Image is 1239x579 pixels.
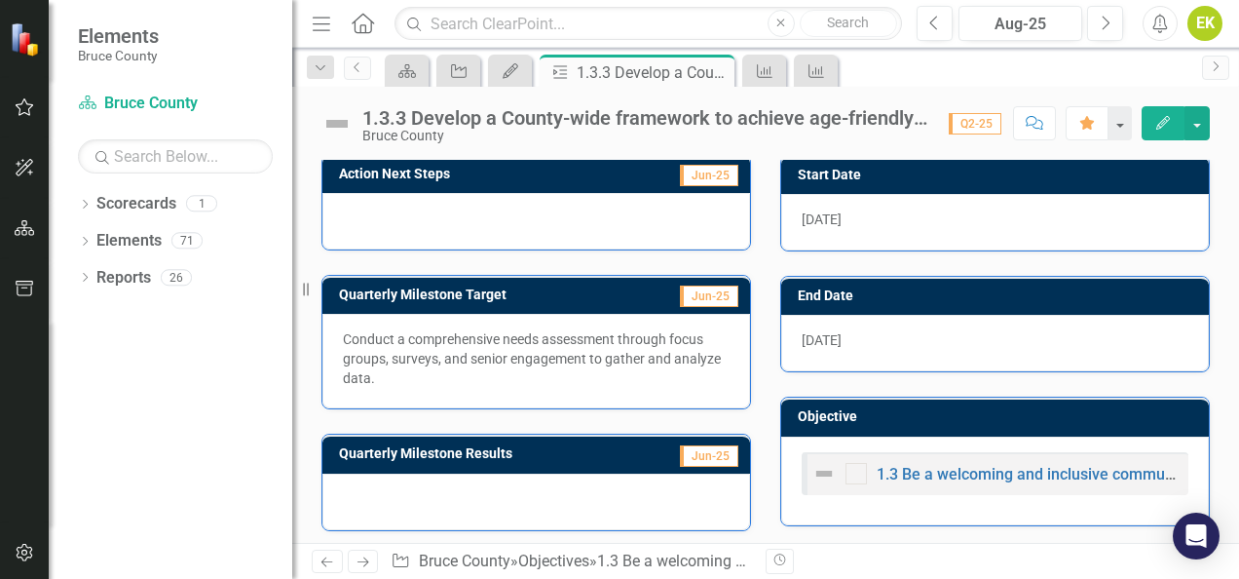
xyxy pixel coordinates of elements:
[812,462,836,485] img: Not Defined
[394,7,902,41] input: Search ClearPoint...
[1173,513,1220,560] div: Open Intercom Messenger
[96,193,176,215] a: Scorecards
[680,165,738,186] span: Jun-25
[680,286,738,307] span: Jun-25
[362,129,929,143] div: Bruce County
[680,445,738,467] span: Jun-25
[78,139,273,174] input: Search Below...
[362,107,929,129] div: 1.3.3 Develop a County-wide framework to achieve age-friendly communities.
[949,113,1001,135] span: Q2-25
[1187,6,1222,41] button: EK
[798,289,1199,303] h3: End Date
[96,267,151,289] a: Reports
[802,332,842,348] span: [DATE]
[78,48,159,63] small: Bruce County
[78,24,159,48] span: Elements
[798,168,1199,182] h3: Start Date
[78,93,273,115] a: Bruce County
[339,446,637,461] h3: Quarterly Milestone Results
[10,21,44,56] img: ClearPoint Strategy
[597,552,911,570] a: 1.3 Be a welcoming and inclusive community.
[321,108,353,139] img: Not Defined
[518,552,589,570] a: Objectives
[339,167,599,181] h3: Action Next Steps
[827,15,869,30] span: Search
[802,212,842,227] span: [DATE]
[391,551,751,573] div: » » »
[798,409,1199,424] h3: Objective
[965,13,1075,36] div: Aug-25
[171,233,203,250] div: 71
[186,196,217,212] div: 1
[96,230,162,252] a: Elements
[161,269,192,286] div: 26
[800,10,897,37] button: Search
[343,329,730,388] p: Conduct a comprehensive needs assessment through focus groups, surveys, and senior engagement to ...
[577,60,730,85] div: 1.3.3 Develop a County-wide framework to achieve age-friendly communities.
[419,552,510,570] a: Bruce County
[958,6,1082,41] button: Aug-25
[877,465,1193,483] a: 1.3 Be a welcoming and inclusive community.
[339,288,634,302] h3: Quarterly Milestone Target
